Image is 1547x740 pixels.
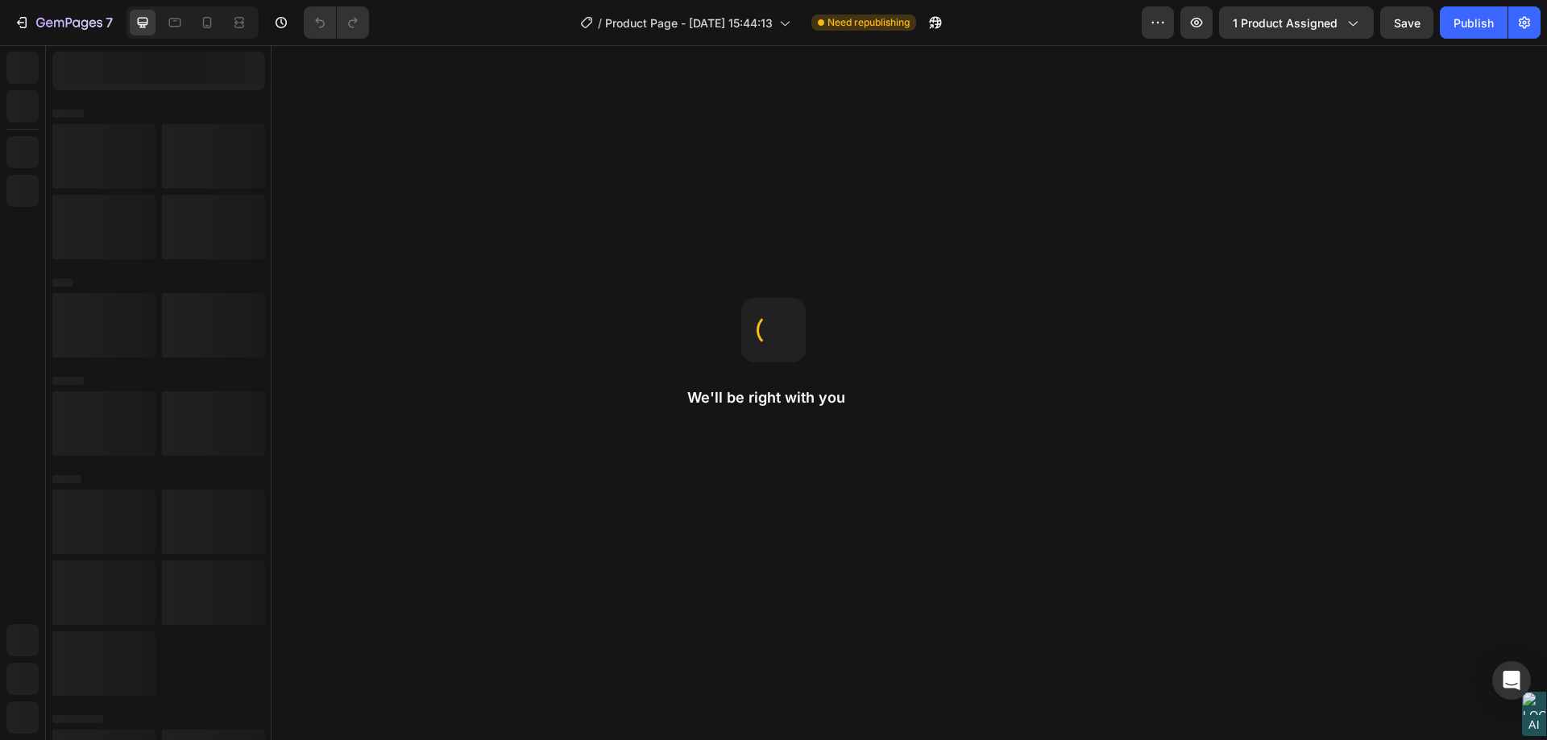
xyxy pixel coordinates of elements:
[827,15,910,30] span: Need republishing
[687,388,860,407] h2: We'll be right with you
[1219,6,1374,39] button: 1 product assigned
[1380,6,1433,39] button: Save
[605,14,773,31] span: Product Page - [DATE] 15:44:13
[1454,14,1494,31] div: Publish
[6,6,120,39] button: 7
[1440,6,1508,39] button: Publish
[304,6,369,39] div: Undo/Redo
[1492,661,1531,700] div: Open Intercom Messenger
[106,13,113,32] p: 7
[1394,16,1421,30] span: Save
[598,14,602,31] span: /
[1233,14,1338,31] span: 1 product assigned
